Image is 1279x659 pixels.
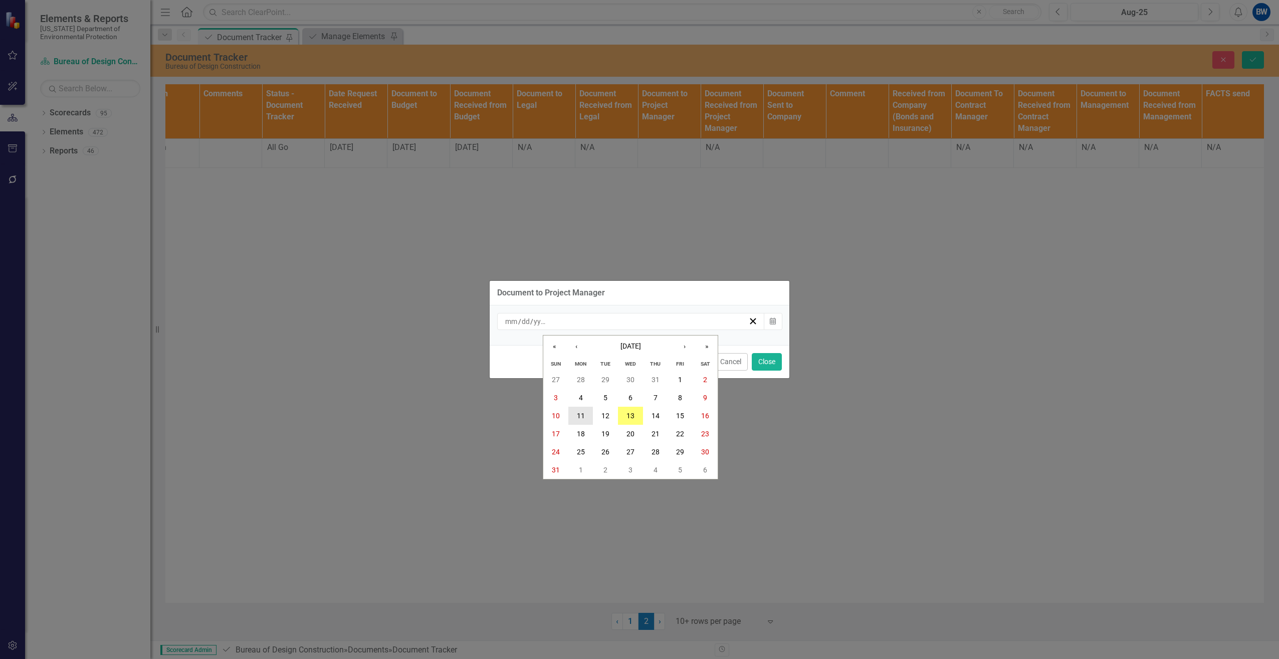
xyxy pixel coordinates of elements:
button: August 10, 2025 [543,407,568,425]
button: August 17, 2025 [543,425,568,443]
button: August 14, 2025 [643,407,668,425]
abbr: August 24, 2025 [552,448,560,456]
abbr: August 3, 2025 [554,394,558,402]
abbr: September 6, 2025 [703,466,707,474]
abbr: July 31, 2025 [652,376,660,384]
abbr: August 30, 2025 [701,448,709,456]
button: August 19, 2025 [593,425,618,443]
button: August 30, 2025 [693,443,718,461]
button: September 5, 2025 [668,461,693,479]
button: August 5, 2025 [593,389,618,407]
button: August 11, 2025 [568,407,593,425]
button: August 25, 2025 [568,443,593,461]
abbr: Tuesday [600,361,610,367]
abbr: August 7, 2025 [654,394,658,402]
abbr: August 2, 2025 [703,376,707,384]
button: August 24, 2025 [543,443,568,461]
abbr: August 5, 2025 [603,394,607,402]
button: ‹ [565,336,587,358]
button: August 8, 2025 [668,389,693,407]
abbr: July 27, 2025 [552,376,560,384]
abbr: Sunday [551,361,561,367]
button: August 26, 2025 [593,443,618,461]
button: September 6, 2025 [693,461,718,479]
button: August 2, 2025 [693,371,718,389]
input: yyyy [533,316,548,326]
abbr: August 10, 2025 [552,412,560,420]
abbr: August 18, 2025 [577,430,585,438]
abbr: August 15, 2025 [676,412,684,420]
button: August 3, 2025 [543,389,568,407]
abbr: Friday [676,361,684,367]
button: August 13, 2025 [618,407,643,425]
abbr: August 12, 2025 [601,412,609,420]
button: September 1, 2025 [568,461,593,479]
button: Cancel [714,353,748,371]
abbr: August 20, 2025 [626,430,634,438]
abbr: August 9, 2025 [703,394,707,402]
abbr: August 1, 2025 [678,376,682,384]
button: August 12, 2025 [593,407,618,425]
abbr: August 11, 2025 [577,412,585,420]
button: July 28, 2025 [568,371,593,389]
button: « [543,336,565,358]
abbr: September 3, 2025 [628,466,632,474]
abbr: Thursday [650,361,661,367]
button: September 4, 2025 [643,461,668,479]
abbr: August 16, 2025 [701,412,709,420]
button: August 27, 2025 [618,443,643,461]
abbr: August 6, 2025 [628,394,632,402]
button: July 27, 2025 [543,371,568,389]
button: August 23, 2025 [693,425,718,443]
abbr: August 21, 2025 [652,430,660,438]
button: August 4, 2025 [568,389,593,407]
button: August 18, 2025 [568,425,593,443]
button: September 2, 2025 [593,461,618,479]
button: August 31, 2025 [543,461,568,479]
button: August 9, 2025 [693,389,718,407]
button: July 29, 2025 [593,371,618,389]
abbr: August 17, 2025 [552,430,560,438]
button: August 22, 2025 [668,425,693,443]
button: August 7, 2025 [643,389,668,407]
abbr: August 23, 2025 [701,430,709,438]
abbr: August 26, 2025 [601,448,609,456]
abbr: August 8, 2025 [678,394,682,402]
button: [DATE] [587,336,674,358]
span: / [530,317,533,326]
abbr: August 4, 2025 [579,394,583,402]
abbr: August 27, 2025 [626,448,634,456]
abbr: July 28, 2025 [577,376,585,384]
button: September 3, 2025 [618,461,643,479]
button: » [696,336,718,358]
abbr: Wednesday [625,361,636,367]
span: / [518,317,521,326]
abbr: August 14, 2025 [652,412,660,420]
div: Document to Project Manager [497,288,605,297]
abbr: August 13, 2025 [626,412,634,420]
abbr: August 29, 2025 [676,448,684,456]
abbr: September 1, 2025 [579,466,583,474]
button: July 31, 2025 [643,371,668,389]
abbr: August 31, 2025 [552,466,560,474]
abbr: September 4, 2025 [654,466,658,474]
input: mm [505,316,518,326]
button: August 15, 2025 [668,407,693,425]
button: August 6, 2025 [618,389,643,407]
abbr: September 5, 2025 [678,466,682,474]
button: August 16, 2025 [693,407,718,425]
abbr: July 30, 2025 [626,376,634,384]
abbr: September 2, 2025 [603,466,607,474]
abbr: Saturday [701,361,710,367]
button: August 28, 2025 [643,443,668,461]
button: July 30, 2025 [618,371,643,389]
input: dd [521,316,530,326]
button: August 20, 2025 [618,425,643,443]
button: › [674,336,696,358]
button: Close [752,353,782,371]
button: August 21, 2025 [643,425,668,443]
span: [DATE] [620,342,641,350]
abbr: August 28, 2025 [652,448,660,456]
abbr: August 19, 2025 [601,430,609,438]
abbr: July 29, 2025 [601,376,609,384]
